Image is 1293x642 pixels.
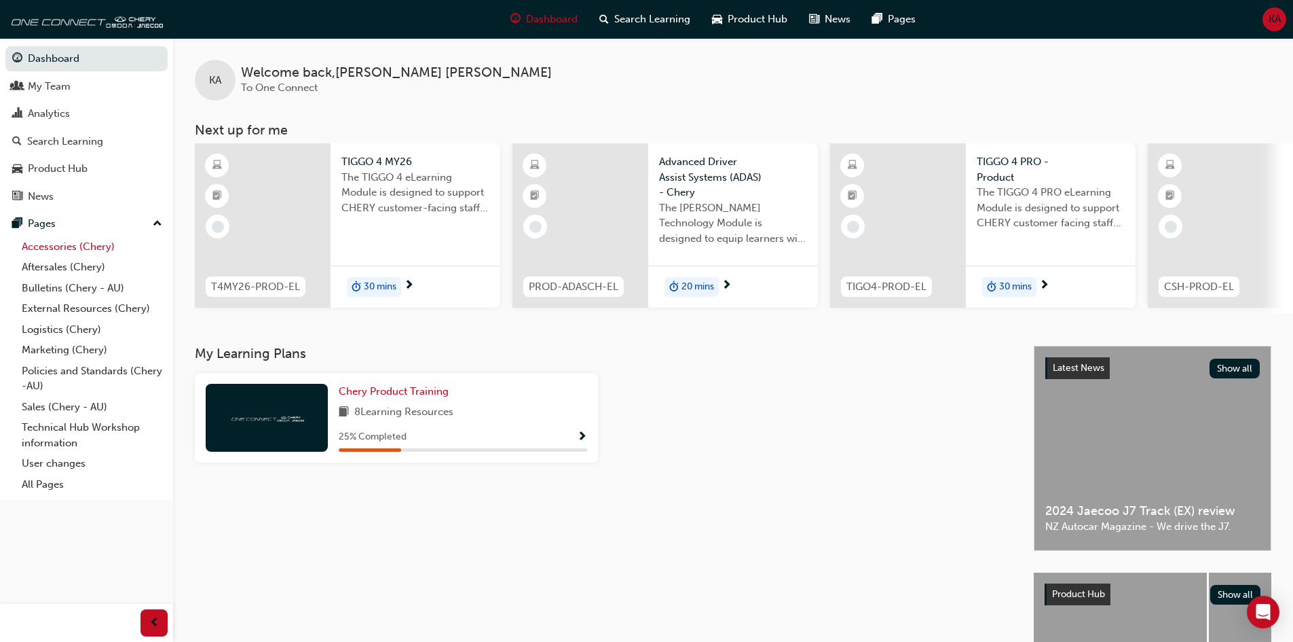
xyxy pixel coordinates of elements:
span: T4MY26-PROD-EL [211,279,300,295]
a: Sales (Chery - AU) [16,397,168,418]
span: search-icon [599,11,609,28]
span: booktick-icon [1165,188,1175,205]
a: All Pages [16,474,168,495]
a: Latest NewsShow all2024 Jaecoo J7 Track (EX) reviewNZ Autocar Magazine - We drive the J7. [1034,346,1271,551]
a: Latest NewsShow all [1045,357,1260,379]
span: Chery Product Training [339,385,449,397]
span: next-icon [1039,280,1049,292]
a: PROD-ADASCH-ELAdvanced Driver Assist Systems (ADAS) - CheryThe [PERSON_NAME] Technology Module is... [512,143,818,308]
span: learningRecordVerb_NONE-icon [212,221,224,233]
button: DashboardMy TeamAnalyticsSearch LearningProduct HubNews [5,43,168,211]
span: Product Hub [728,12,787,27]
span: Advanced Driver Assist Systems (ADAS) - Chery [659,154,807,200]
span: 25 % Completed [339,429,407,445]
span: 20 mins [681,279,714,295]
a: My Team [5,74,168,99]
span: learningResourceType_ELEARNING-icon [530,157,540,175]
button: Show all [1210,359,1260,378]
span: booktick-icon [212,188,222,205]
span: learningResourceType_ELEARNING-icon [212,157,222,175]
span: news-icon [809,11,819,28]
div: My Team [28,79,71,94]
span: prev-icon [149,615,160,632]
a: Product Hub [5,156,168,181]
button: Show Progress [577,429,587,446]
span: KA [209,73,221,88]
span: News [825,12,850,27]
span: learningResourceType_ELEARNING-icon [848,157,857,175]
button: Show all [1210,585,1261,605]
span: TIGO4-PROD-EL [846,279,926,295]
a: Aftersales (Chery) [16,257,168,278]
a: T4MY26-PROD-ELTIGGO 4 MY26The TIGGO 4 eLearning Module is designed to support CHERY customer-faci... [195,143,500,308]
span: guage-icon [510,11,521,28]
span: The TIGGO 4 eLearning Module is designed to support CHERY customer-facing staff with the product ... [341,170,489,216]
div: News [28,189,54,204]
div: Analytics [28,106,70,122]
span: PROD-ADASCH-EL [529,279,618,295]
div: Search Learning [27,134,103,149]
a: Policies and Standards (Chery -AU) [16,361,168,397]
a: search-iconSearch Learning [588,5,701,33]
span: CSH-PROD-EL [1164,279,1234,295]
div: Open Intercom Messenger [1247,596,1279,628]
span: learningRecordVerb_NONE-icon [847,221,859,233]
span: 2024 Jaecoo J7 Track (EX) review [1045,503,1260,519]
span: 8 Learning Resources [354,404,453,421]
span: 30 mins [999,279,1032,295]
span: booktick-icon [848,188,857,205]
span: duration-icon [352,279,361,296]
a: Marketing (Chery) [16,340,168,361]
span: guage-icon [12,53,22,65]
a: News [5,184,168,209]
a: User changes [16,453,168,474]
a: pages-iconPages [861,5,926,33]
span: Show Progress [577,431,587,444]
a: car-iconProduct Hub [701,5,798,33]
span: Dashboard [526,12,578,27]
a: Dashboard [5,46,168,71]
img: oneconnect [7,5,163,33]
span: people-icon [12,81,22,93]
span: car-icon [12,163,22,175]
div: Pages [28,216,56,232]
span: next-icon [722,280,732,292]
span: Product Hub [1052,588,1105,600]
a: guage-iconDashboard [500,5,588,33]
a: Accessories (Chery) [16,236,168,257]
h3: My Learning Plans [195,346,1012,361]
span: car-icon [712,11,722,28]
a: Technical Hub Workshop information [16,417,168,453]
span: 30 mins [364,279,396,295]
span: search-icon [12,136,22,148]
h3: Next up for me [173,122,1293,138]
span: The [PERSON_NAME] Technology Module is designed to equip learners with essential knowledge about ... [659,200,807,247]
img: oneconnect [229,411,304,424]
span: pages-icon [872,11,882,28]
span: learningRecordVerb_NONE-icon [529,221,542,233]
span: NZ Autocar Magazine - We drive the J7. [1045,519,1260,535]
a: TIGO4-PROD-ELTIGGO 4 PRO - ProductThe TIGGO 4 PRO eLearning Module is designed to support CHERY c... [830,143,1136,308]
span: up-icon [153,215,162,233]
span: book-icon [339,404,349,421]
a: Analytics [5,101,168,126]
span: learningResourceType_ELEARNING-icon [1165,157,1175,175]
a: Logistics (Chery) [16,319,168,340]
span: booktick-icon [530,188,540,205]
button: KA [1262,7,1286,31]
div: Product Hub [28,161,88,177]
button: Pages [5,211,168,236]
span: pages-icon [12,218,22,230]
span: TIGGO 4 MY26 [341,154,489,170]
span: Latest News [1053,362,1104,374]
span: The TIGGO 4 PRO eLearning Module is designed to support CHERY customer facing staff with the prod... [977,185,1125,231]
span: Search Learning [614,12,690,27]
span: Pages [888,12,916,27]
span: news-icon [12,191,22,203]
span: KA [1269,12,1281,27]
a: Product HubShow all [1045,584,1260,605]
span: TIGGO 4 PRO - Product [977,154,1125,185]
span: To One Connect [241,82,318,94]
a: Chery Product Training [339,384,454,399]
